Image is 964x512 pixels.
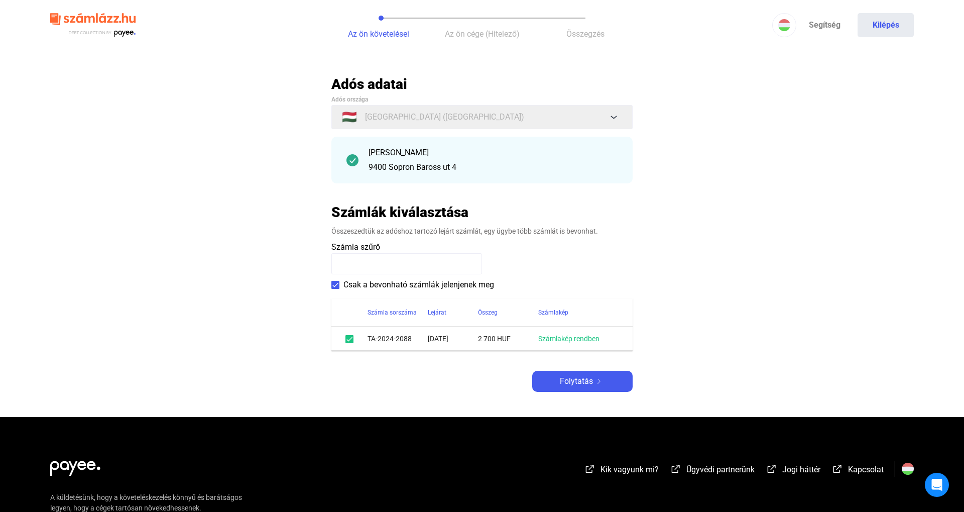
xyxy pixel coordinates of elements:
img: HU [778,19,790,31]
div: Számla sorszáma [368,306,417,319]
img: external-link-white [584,464,596,474]
img: HU.svg [902,463,914,475]
td: TA-2024-2088 [368,327,428,351]
img: external-link-white [670,464,682,474]
span: Kapcsolat [848,465,884,474]
div: Összeg [478,306,498,319]
div: [PERSON_NAME] [369,147,618,159]
img: szamlazzhu-logo [50,9,136,42]
span: Összegzés [566,29,605,39]
div: Open Intercom Messenger [925,473,949,497]
span: Ügyvédi partnerünk [686,465,755,474]
h2: Adós adatai [331,75,633,93]
a: Számlakép rendben [538,335,599,343]
a: Segítség [796,13,853,37]
span: Csak a bevonható számlák jelenjenek meg [343,279,494,291]
img: checkmark-darker-green-circle [346,154,358,166]
td: 2 700 HUF [478,327,538,351]
img: external-link-white [766,464,778,474]
img: arrow-right-white [593,379,605,384]
td: [DATE] [428,327,478,351]
span: Kik vagyunk mi? [600,465,659,474]
button: HU [772,13,796,37]
div: 9400 Sopron Baross ut 4 [369,161,618,173]
div: Lejárat [428,306,446,319]
img: external-link-white [831,464,843,474]
span: Számla szűrő [331,242,380,252]
span: [GEOGRAPHIC_DATA] ([GEOGRAPHIC_DATA]) [365,111,524,123]
img: white-payee-white-dot.svg [50,455,100,476]
div: Összeszedtük az adóshoz tartozó lejárt számlát, egy ügybe több számlát is bevonhat. [331,226,633,236]
span: Folytatás [560,375,593,387]
a: external-link-whiteJogi háttér [766,466,820,476]
h2: Számlák kiválasztása [331,203,468,221]
button: Kilépés [858,13,914,37]
div: Lejárat [428,306,478,319]
button: 🇭🇺[GEOGRAPHIC_DATA] ([GEOGRAPHIC_DATA]) [331,105,633,129]
span: Jogi háttér [782,465,820,474]
a: external-link-whiteÜgyvédi partnerünk [670,466,755,476]
span: Adós országa [331,96,368,103]
span: Az ön követelései [348,29,409,39]
span: Az ön cége (Hitelező) [445,29,520,39]
div: Számla sorszáma [368,306,428,319]
div: Számlakép [538,306,568,319]
div: Számlakép [538,306,621,319]
span: 🇭🇺 [342,111,357,123]
div: Összeg [478,306,538,319]
a: external-link-whiteKik vagyunk mi? [584,466,659,476]
a: external-link-whiteKapcsolat [831,466,884,476]
button: Folytatásarrow-right-white [532,371,633,392]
